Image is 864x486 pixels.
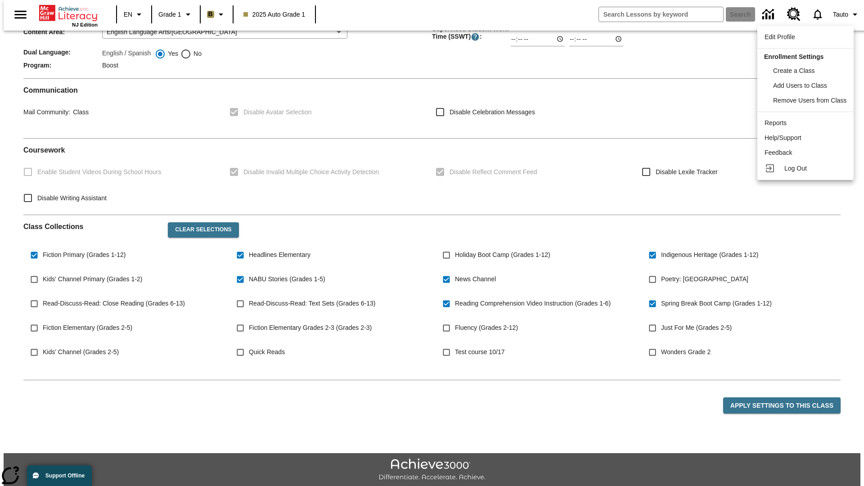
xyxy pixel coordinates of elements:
[764,53,823,60] span: Enrollment Settings
[773,97,846,104] span: Remove Users from Class
[765,149,792,156] span: Feedback
[765,33,795,40] span: Edit Profile
[765,134,801,141] span: Help/Support
[773,67,815,74] span: Create a Class
[773,82,827,89] span: Add Users to Class
[765,119,787,126] span: Reports
[784,165,807,172] span: Log Out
